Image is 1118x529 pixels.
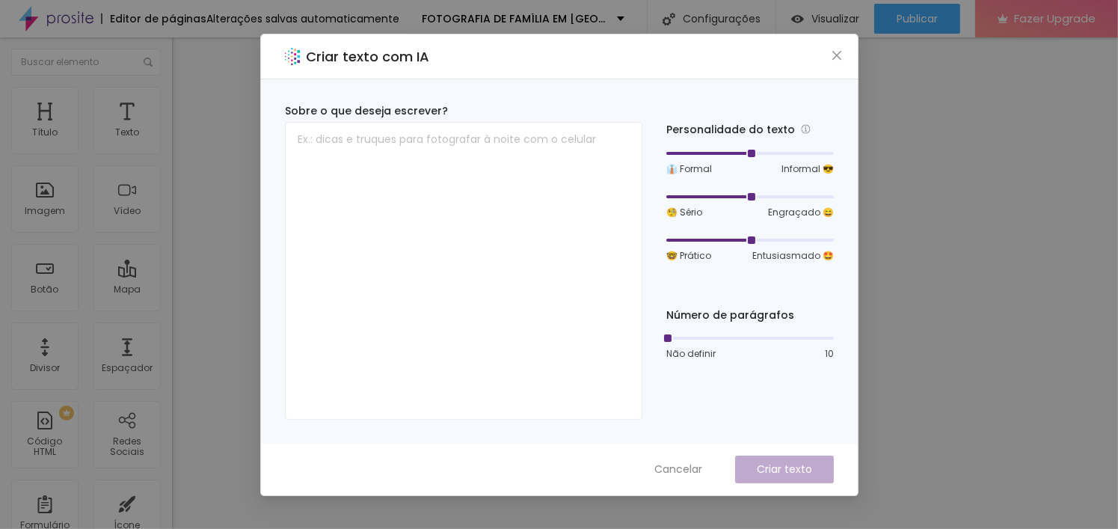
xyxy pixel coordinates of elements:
span: 🤓 Prático [666,249,711,263]
span: Fazer Upgrade [1014,12,1096,25]
span: Não definir [666,347,716,361]
div: Personalidade do texto [666,121,834,138]
img: Icone [144,58,153,67]
div: Número de parágrafos [666,308,834,323]
span: Visualizar [811,13,859,25]
span: Cancelar [654,462,702,477]
button: Cancelar [639,456,717,483]
div: Texto [115,127,139,138]
h2: Criar texto com IA [306,46,429,67]
div: Botão [31,284,59,295]
span: Publicar [897,13,938,25]
button: Visualizar [776,4,874,34]
span: 10 [825,347,834,361]
div: Título [32,127,58,138]
div: Espaçador [102,363,153,373]
span: Informal 😎 [781,162,834,176]
span: 👔 Formal [666,162,712,176]
img: view-1.svg [791,13,804,25]
div: Mapa [114,284,141,295]
div: Editor de páginas [101,13,206,24]
button: Criar texto [735,456,834,483]
input: Buscar elemento [11,49,161,76]
div: Vídeo [114,206,141,216]
span: Engraçado 😄 [768,206,834,219]
div: Imagem [25,206,65,216]
div: Redes Sociais [97,436,156,458]
div: Sobre o que deseja escrever? [285,103,642,119]
div: Alterações salvas automaticamente [206,13,399,24]
span: close [831,49,843,61]
span: Entusiasmado 🤩 [752,249,834,263]
div: Divisor [30,363,60,373]
button: Close [829,47,844,63]
div: Código HTML [15,436,74,458]
p: FOTOGRAFIA DE FAMÍLIA EM [GEOGRAPHIC_DATA] [423,13,606,24]
button: Publicar [874,4,960,34]
img: Icone [663,13,675,25]
span: 🧐 Sério [666,206,702,219]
